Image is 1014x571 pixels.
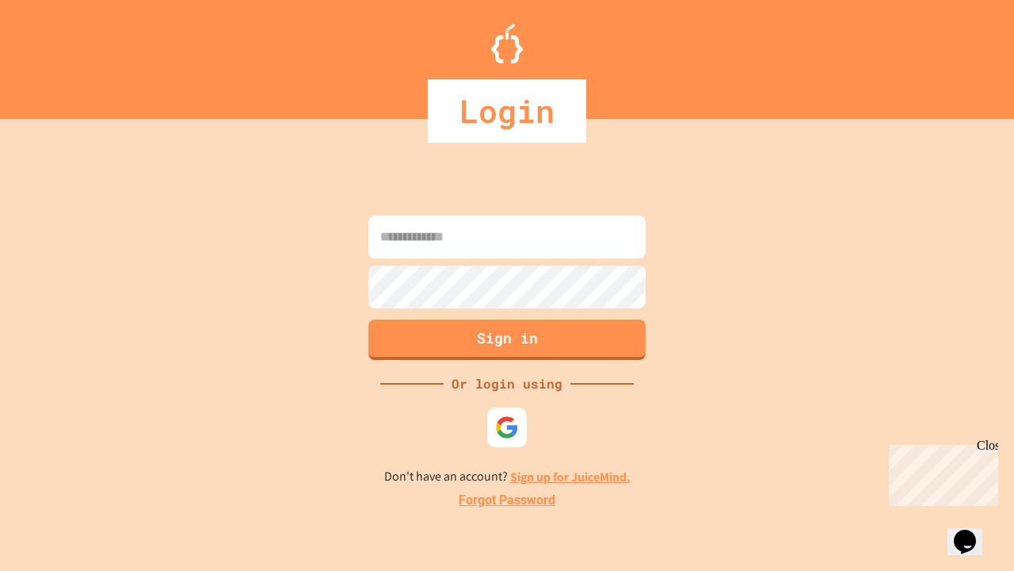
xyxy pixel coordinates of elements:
img: google-icon.svg [495,416,519,439]
p: Don't have an account? [384,467,631,487]
div: Chat with us now!Close [6,6,109,101]
div: Login [428,79,586,143]
div: Or login using [444,374,570,393]
a: Sign up for JuiceMind. [510,469,631,485]
button: Sign in [368,320,646,360]
iframe: chat widget [947,508,998,555]
iframe: chat widget [882,439,998,506]
a: Forgot Password [459,491,555,510]
img: Logo.svg [491,24,523,63]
